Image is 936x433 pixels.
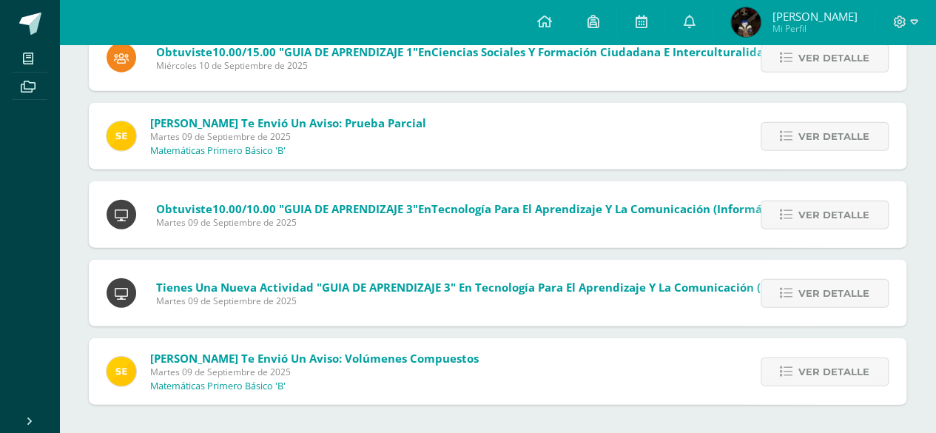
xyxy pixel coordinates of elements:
img: 03c2987289e60ca238394da5f82a525a.png [107,121,136,151]
p: Matemáticas Primero Básico 'B' [150,380,286,392]
span: Tecnología para el Aprendizaje y la Comunicación (Informática) (Zona) [431,201,825,216]
span: Tienes una nueva actividad "GUIA DE APRENDIZAJE 3" En Tecnología para el Aprendizaje y la Comunic... [156,280,831,295]
img: 9503ef913379fd1b2f2e8958fbb74c30.png [731,7,761,37]
span: "GUIA DE APRENDIZAJE 1" [279,44,418,59]
span: Martes 09 de Septiembre de 2025 [156,216,825,229]
span: Martes 09 de Septiembre de 2025 [156,295,831,307]
span: Ciencias Sociales y Formación Ciudadana e Interculturalidad (Zona) [431,44,809,59]
span: [PERSON_NAME] [772,9,857,24]
span: Obtuviste en [156,44,809,59]
span: 10.00/15.00 [212,44,276,59]
span: Mi Perfil [772,22,857,35]
span: 10.00/10.00 [212,201,276,216]
span: Ver detalle [798,201,869,229]
span: Martes 09 de Septiembre de 2025 [150,130,426,143]
span: [PERSON_NAME] te envió un aviso: Volúmenes Compuestos [150,351,479,366]
span: Ver detalle [798,44,869,72]
span: Martes 09 de Septiembre de 2025 [150,366,479,378]
span: [PERSON_NAME] te envió un aviso: Prueba Parcial [150,115,426,130]
span: Ver detalle [798,280,869,307]
span: Miércoles 10 de Septiembre de 2025 [156,59,809,72]
img: 03c2987289e60ca238394da5f82a525a.png [107,357,136,386]
span: "GUIA DE APRENDIZAJE 3" [279,201,418,216]
span: Ver detalle [798,358,869,386]
span: Ver detalle [798,123,869,150]
p: Matemáticas Primero Básico 'B' [150,145,286,157]
span: Obtuviste en [156,201,825,216]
